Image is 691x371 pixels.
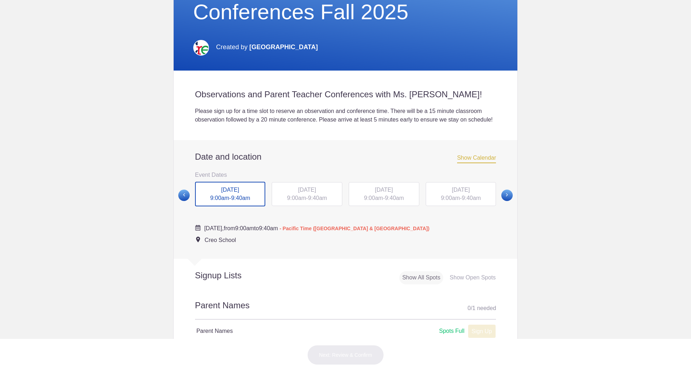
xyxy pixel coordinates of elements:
span: 9:40am [259,225,278,231]
span: 9:00am [235,225,254,231]
h2: Observations and Parent Teacher Conferences with Ms. [PERSON_NAME]! [195,89,496,100]
div: Show All Spots [399,271,443,284]
h2: Parent Names [195,299,496,320]
button: [DATE] 9:00am-9:40am [425,182,497,207]
span: 9:00am [210,195,229,201]
button: [DATE] 9:00am-9:40am [348,182,420,207]
button: Next: Review & Confirm [307,345,384,365]
div: - [195,182,266,207]
span: [DATE], [204,225,224,231]
img: Cal purple [195,225,201,231]
img: Event location [196,237,200,242]
span: [DATE] [298,187,316,193]
div: - [272,182,342,206]
span: [DATE] [452,187,470,193]
span: 9:40am [308,195,327,201]
span: - Pacific Time ([GEOGRAPHIC_DATA] & [GEOGRAPHIC_DATA]) [280,226,429,231]
span: 9:40am [462,195,481,201]
span: 9:00am [364,195,383,201]
div: Spots Full [439,327,464,336]
div: Please sign up for a time slot to reserve an observation and conference time. There will be a 15 ... [195,107,496,124]
div: 0 1 needed [467,303,496,314]
h2: Signup Lists [174,270,288,281]
button: [DATE] 9:00am-9:40am [271,182,343,207]
img: Creo [193,40,209,56]
div: - [349,182,419,206]
button: [DATE] 9:00am-9:40am [195,181,266,207]
div: - [426,182,496,206]
h3: Event Dates [195,169,496,180]
h2: Date and location [195,151,496,162]
span: 9:40am [385,195,404,201]
span: from to [204,225,430,231]
span: Show Calendar [457,155,496,163]
p: Created by [216,39,318,55]
span: [GEOGRAPHIC_DATA] [249,43,318,51]
span: / [471,305,472,311]
span: 9:00am [287,195,306,201]
span: Creo School [205,237,236,243]
div: Show Open Spots [447,271,498,284]
span: 9:40am [231,195,250,201]
span: [DATE] [375,187,393,193]
span: 9:00am [441,195,460,201]
span: [DATE] [221,187,239,193]
h4: Parent Names [196,327,345,335]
